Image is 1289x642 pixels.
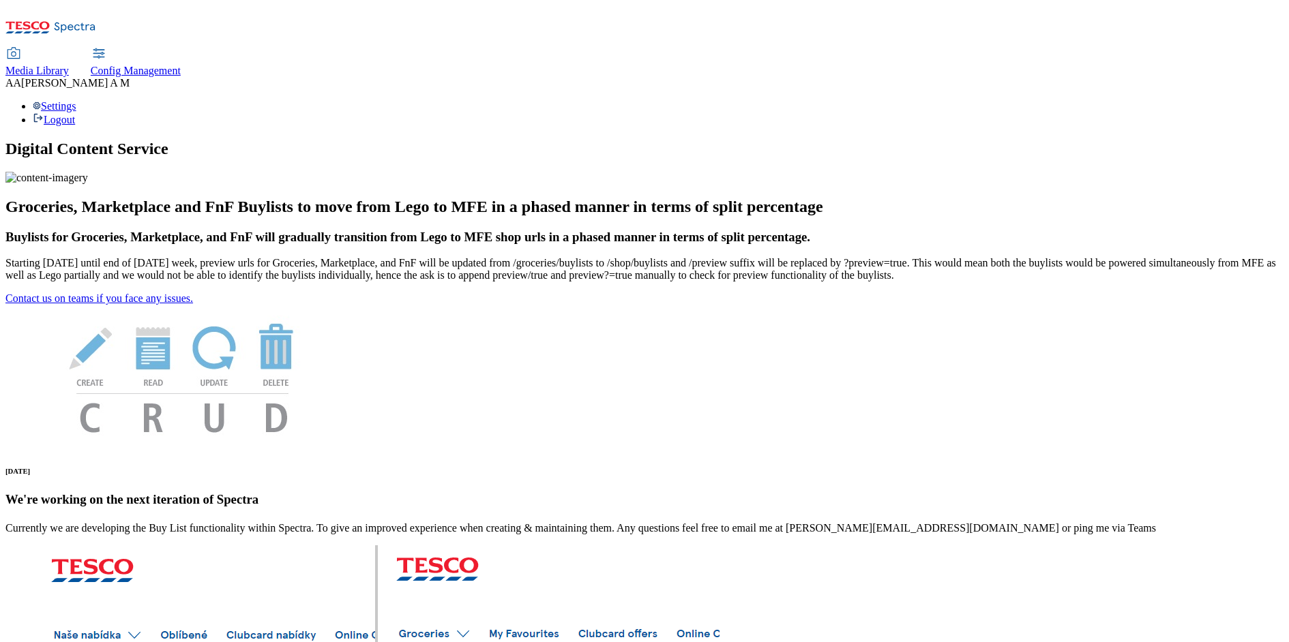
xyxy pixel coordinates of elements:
[5,522,1284,534] p: Currently we are developing the Buy List functionality within Spectra. To give an improved experi...
[5,492,1284,507] h3: We're working on the next iteration of Spectra
[5,172,88,184] img: content-imagery
[91,48,181,77] a: Config Management
[5,257,1284,281] p: Starting [DATE] until end of [DATE] week, preview urls for Groceries, Marketplace, and FnF will b...
[5,292,193,304] a: Contact us on teams if you face any issues.
[21,77,130,89] span: [PERSON_NAME] A M
[5,467,1284,475] h6: [DATE]
[5,77,21,89] span: AA
[5,198,1284,216] h2: Groceries, Marketplace and FnF Buylists to move from Lego to MFE in a phased manner in terms of s...
[5,48,69,77] a: Media Library
[5,305,360,447] img: News Image
[91,65,181,76] span: Config Management
[5,65,69,76] span: Media Library
[33,114,75,125] a: Logout
[5,140,1284,158] h1: Digital Content Service
[33,100,76,112] a: Settings
[5,230,1284,245] h3: Buylists for Groceries, Marketplace, and FnF will gradually transition from Lego to MFE shop urls...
